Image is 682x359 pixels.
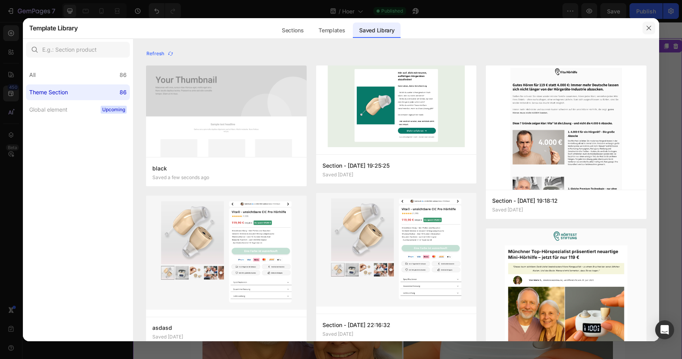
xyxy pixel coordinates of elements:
[29,105,67,114] div: Global element
[214,179,217,191] span: ,
[120,70,127,80] div: 86
[144,181,214,191] strong: Von [PERSON_NAME]
[511,21,527,28] div: black
[217,181,366,191] i: Medizinredakteurin, veröffentlicht am [DATE]
[235,24,314,52] img: gempages_555675308238308595-6c0345b5-74ab-49bc-b87e-232b28ef5ea8.png
[29,88,68,97] div: Theme Section
[316,193,477,314] img: -a-gempagesversionv7shop-id555675308238308595theme-section-id584575583250285322.jpg
[87,170,119,202] img: gempages_555675308238308595-2bb09884-c407-499d-a02f-f34448144da2.jpg
[275,22,310,38] div: Sections
[120,88,127,97] div: 86
[322,161,470,170] p: Section - [DATE] 19:25:25
[152,334,183,340] p: Saved [DATE]
[146,196,307,316] img: -a-gempagesversionv7shop-id555675308238308595theme-section-id584576010784080650.jpg
[353,22,401,38] div: Saved Library
[146,48,174,59] button: Refresh
[492,196,640,206] p: Section - [DATE] 19:18:12
[70,73,448,112] span: Münchner Top-Hörspezialist präsentiert neuartige Mini-Hörhilfe – jetzt für nur 119 €
[146,50,174,57] div: Refresh
[322,331,353,337] p: Saved [DATE]
[655,320,674,339] div: Open Intercom Messenger
[146,65,307,157] img: Placeholder.png
[152,164,300,173] p: black
[312,22,351,38] div: Templates
[29,70,36,80] div: All
[152,323,300,333] p: asdasd
[322,172,353,178] p: Saved [DATE]
[79,133,471,155] span: "Dieses kaum sichtbare Gerät bietet beeindruckend klare Klangqualität – zu einem Bruchteil der so...
[29,18,78,38] h2: Template Library
[316,65,477,155] img: -a-gempagesversionv7shop-id555675308238308595theme-section-id586007900837642955.jpg
[101,106,127,114] span: Upcoming
[492,207,523,213] p: Saved [DATE]
[26,42,130,58] input: E.g.: Section product
[152,175,209,180] p: Saved a few seconds ago
[322,320,470,330] p: Section - [DATE] 22:16:32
